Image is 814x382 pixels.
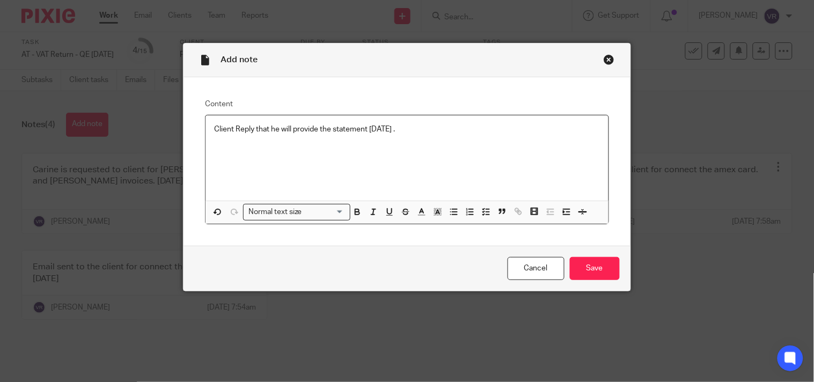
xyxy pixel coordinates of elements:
[508,257,564,280] a: Cancel
[246,207,304,218] span: Normal text size
[570,257,620,280] input: Save
[214,124,599,135] p: Client Reply that he will provide the statement [DATE] .
[221,55,258,64] span: Add note
[305,207,344,218] input: Search for option
[604,54,614,65] div: Close this dialog window
[205,99,608,109] label: Content
[243,204,350,221] div: Search for option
